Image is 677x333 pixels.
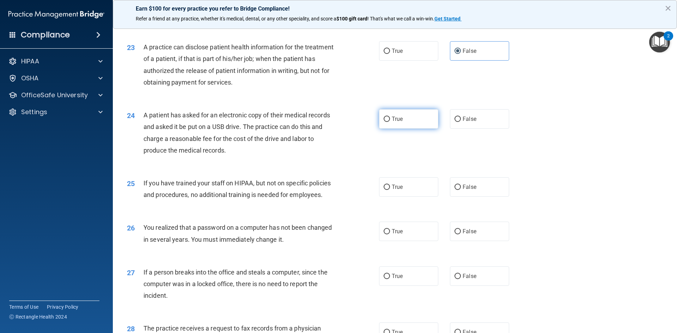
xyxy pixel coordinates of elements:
input: True [384,229,390,234]
a: Privacy Policy [47,303,79,310]
span: 28 [127,325,135,333]
strong: $100 gift card [336,16,367,21]
span: You realized that a password on a computer has not been changed in several years. You must immedi... [144,224,332,243]
input: False [455,229,461,234]
span: True [392,228,403,235]
span: True [392,184,403,190]
span: False [463,184,476,190]
span: True [392,48,403,54]
span: If a person breaks into the office and steals a computer, since the computer was in a locked offi... [144,269,328,299]
button: Close [665,2,671,14]
span: True [392,273,403,279]
p: Settings [21,108,47,116]
span: 26 [127,224,135,232]
a: Settings [8,108,103,116]
span: False [463,228,476,235]
span: 25 [127,179,135,188]
span: Refer a friend at any practice, whether it's medical, dental, or any other speciality, and score a [136,16,336,21]
input: True [384,117,390,122]
input: False [455,117,461,122]
span: False [463,48,476,54]
input: True [384,185,390,190]
div: 2 [667,36,670,45]
p: Earn $100 for every practice you refer to Bridge Compliance! [136,5,654,12]
a: OfficeSafe University [8,91,103,99]
p: OSHA [21,74,39,82]
strong: Get Started [434,16,461,21]
a: Terms of Use [9,303,38,310]
span: 23 [127,43,135,52]
input: False [455,185,461,190]
p: HIPAA [21,57,39,66]
span: A practice can disclose patient health information for the treatment of a patient, if that is par... [144,43,334,86]
button: Open Resource Center, 2 new notifications [649,32,670,53]
span: Ⓒ Rectangle Health 2024 [9,313,67,320]
input: True [384,274,390,279]
input: True [384,49,390,54]
span: 24 [127,111,135,120]
a: Get Started [434,16,462,21]
input: False [455,49,461,54]
a: HIPAA [8,57,103,66]
span: ! That's what we call a win-win. [367,16,434,21]
a: OSHA [8,74,103,82]
img: PMB logo [8,7,104,21]
h4: Compliance [21,30,70,40]
input: False [455,274,461,279]
span: False [463,116,476,122]
p: OfficeSafe University [21,91,88,99]
span: A patient has asked for an electronic copy of their medical records and asked it be put on a USB ... [144,111,330,154]
span: If you have trained your staff on HIPAA, but not on specific policies and procedures, no addition... [144,179,331,198]
span: 27 [127,269,135,277]
span: False [463,273,476,279]
span: True [392,116,403,122]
